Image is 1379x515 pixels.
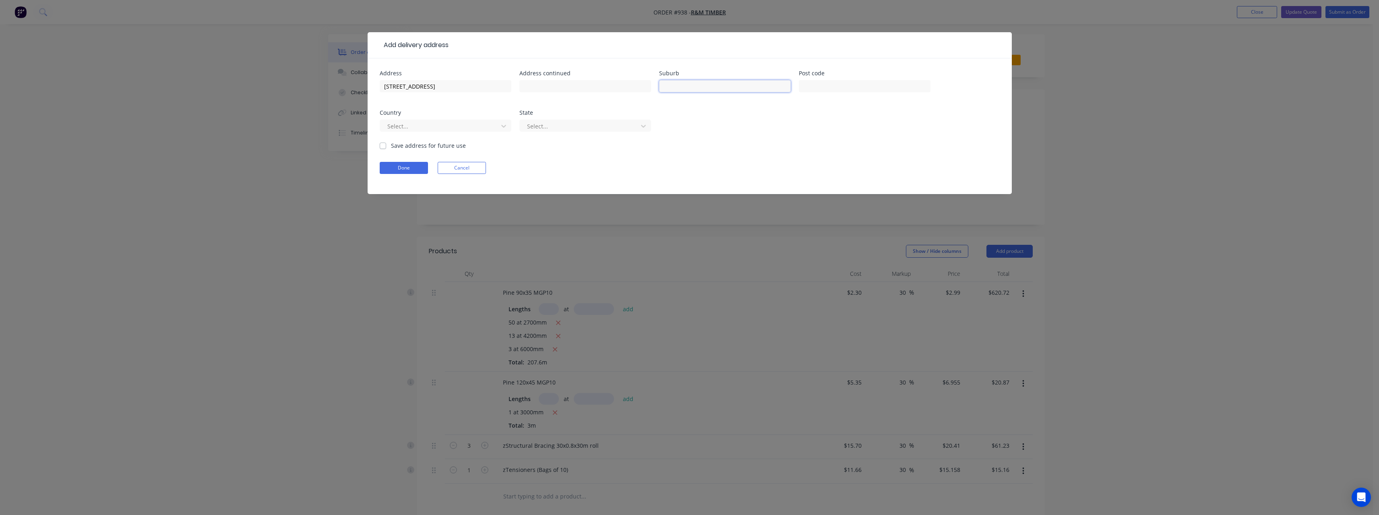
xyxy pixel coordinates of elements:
[380,162,428,174] button: Done
[519,70,651,76] div: Address continued
[1352,488,1371,507] div: Open Intercom Messenger
[799,70,930,76] div: Post code
[519,110,651,116] div: State
[380,70,511,76] div: Address
[659,70,791,76] div: Suburb
[380,40,449,50] div: Add delivery address
[380,110,511,116] div: Country
[391,141,466,150] label: Save address for future use
[438,162,486,174] button: Cancel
